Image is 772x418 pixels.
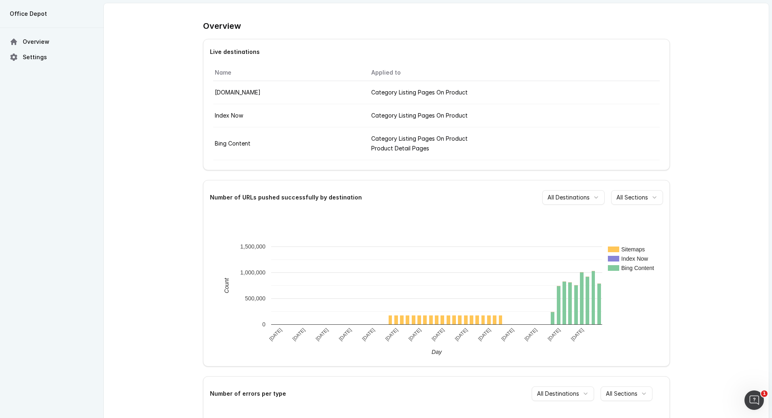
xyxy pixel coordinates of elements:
[500,327,515,342] text: [DATE]
[213,81,365,104] td: [DOMAIN_NAME]
[314,327,329,342] text: [DATE]
[268,327,283,342] text: [DATE]
[213,64,365,81] th: Name
[621,246,645,253] text: Sitemaps
[6,34,97,49] a: Overview
[477,327,492,342] text: [DATE]
[6,6,97,21] button: Office Depot
[240,269,265,276] text: 1,000,000
[371,144,658,153] div: Product Detail Pages
[546,327,561,342] text: [DATE]
[570,327,585,342] text: [DATE]
[203,19,670,32] h1: Overview
[384,327,399,342] text: [DATE]
[523,327,538,342] text: [DATE]
[203,49,669,55] div: Live destinations
[365,64,659,81] th: Applied to
[291,327,306,342] text: [DATE]
[213,127,365,160] td: Bing Content
[407,327,422,342] text: [DATE]
[453,327,468,342] text: [DATE]
[432,349,442,355] text: Day
[430,327,445,342] text: [DATE]
[223,278,230,293] text: Count
[761,390,768,397] span: 1
[210,391,286,397] div: Number of errors per type
[213,214,660,356] svg: A chart.
[245,295,265,302] text: 500,000
[361,327,376,342] text: [DATE]
[371,88,658,97] div: Category Listing Pages On Product
[213,104,365,127] td: Index Now
[338,327,353,342] text: [DATE]
[210,195,362,200] div: Number of URLs pushed successfully by destination
[240,243,265,250] text: 1,500,000
[371,134,658,144] div: Category Listing Pages On Product
[744,390,764,410] iframe: Intercom live chat
[262,321,265,328] text: 0
[621,255,648,262] text: Index Now
[621,265,654,271] text: Bing Content
[6,50,97,64] a: Settings
[371,111,658,120] div: Category Listing Pages On Product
